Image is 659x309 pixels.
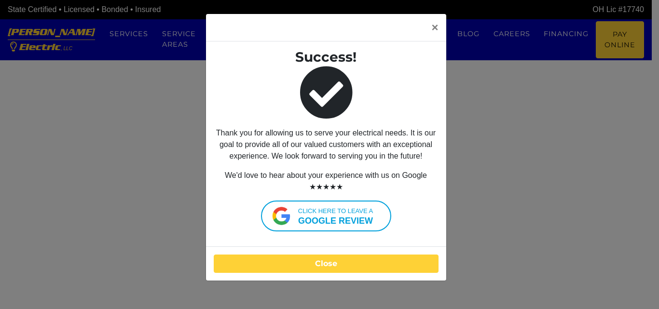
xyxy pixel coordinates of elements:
button: Close [221,14,446,41]
p: Thank you for allowing us to serve your electrical needs. It is our goal to provide all of our va... [214,127,439,162]
span: × [431,22,438,33]
h3: Success! [214,49,439,66]
button: Close [214,255,439,273]
strong: google review [286,216,385,226]
p: We'd love to hear about your experience with us on Google ★★★★★ [214,170,439,193]
a: Click here to leave agoogle review [261,201,391,231]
